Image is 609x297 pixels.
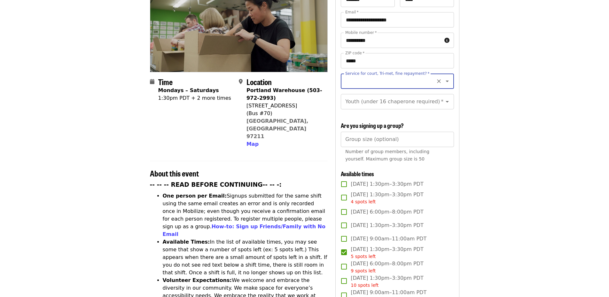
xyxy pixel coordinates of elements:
span: Location [246,76,272,87]
button: Open [443,77,452,86]
div: [STREET_ADDRESS] [246,102,323,110]
span: Are you signing up a group? [341,121,404,129]
span: Number of group members, including yourself. Maximum group size is 50 [345,149,429,161]
span: 5 spots left [351,254,376,259]
label: ZIP code [345,51,364,55]
label: Email [345,10,359,14]
span: About this event [150,168,199,179]
i: calendar icon [150,79,154,85]
input: ZIP code [341,53,454,68]
i: circle-info icon [444,37,449,43]
label: Mobile number [345,31,377,35]
a: How-to: Sign up Friends/Family with No Email [163,223,326,237]
strong: -- -- -- READ BEFORE CONTINUING-- -- -: [150,181,282,188]
button: Open [443,97,452,106]
span: 10 spots left [351,283,379,288]
strong: Portland Warehouse (503-972-2993) [246,87,322,101]
label: Service for court, Tri-met, fine repayment? [345,72,430,75]
input: Email [341,12,454,27]
input: [object Object] [341,132,454,147]
span: [DATE] 1:30pm–3:30pm PDT [351,191,423,205]
button: Map [246,140,259,148]
div: 1:30pm PDT + 2 more times [158,94,231,102]
div: (Bus #70) [246,110,323,117]
input: Mobile number [341,33,441,48]
strong: One person per Email: [163,193,227,199]
span: [DATE] 1:30pm–3:30pm PDT [351,246,423,260]
strong: Available Times: [163,239,210,245]
a: [GEOGRAPHIC_DATA], [GEOGRAPHIC_DATA] 97211 [246,118,308,139]
span: [DATE] 6:00pm–8:00pm PDT [351,208,423,216]
span: 9 spots left [351,268,376,273]
span: [DATE] 1:30pm–3:30pm PDT [351,222,423,229]
span: Available times [341,169,374,178]
strong: Mondays – Saturdays [158,87,219,93]
li: In the list of available times, you may see some that show a number of spots left (ex: 5 spots le... [163,238,328,277]
li: Signups submitted for the same shift using the same email creates an error and is only recorded o... [163,192,328,238]
span: Map [246,141,259,147]
span: [DATE] 6:00pm–8:00pm PDT [351,260,423,274]
button: Clear [434,77,443,86]
strong: Volunteer Expectations: [163,277,232,283]
span: 4 spots left [351,199,376,204]
span: [DATE] 1:30pm–3:30pm PDT [351,274,423,289]
span: [DATE] 1:30pm–3:30pm PDT [351,180,423,188]
span: [DATE] 9:00am–11:00am PDT [351,235,426,243]
span: Time [158,76,173,87]
i: map-marker-alt icon [239,79,243,85]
